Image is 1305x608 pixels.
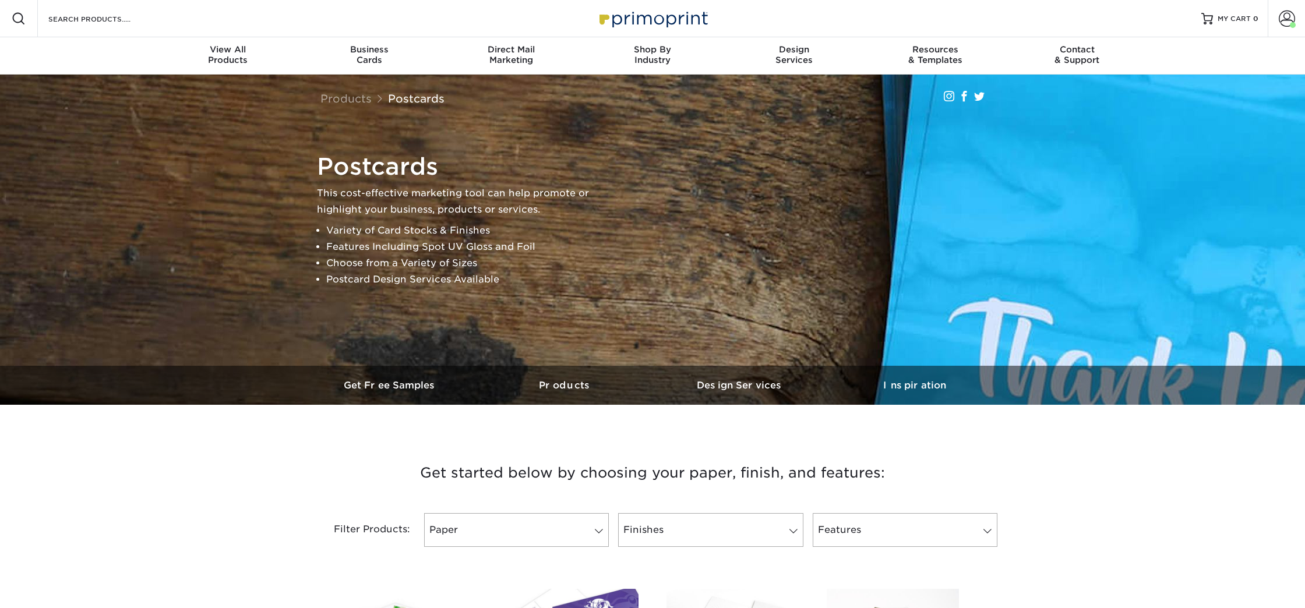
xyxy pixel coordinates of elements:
a: View AllProducts [157,37,299,75]
a: Inspiration [827,366,1002,405]
li: Postcard Design Services Available [326,271,608,288]
span: Resources [865,44,1006,55]
div: & Support [1006,44,1148,65]
div: Services [723,44,865,65]
h3: Get Free Samples [303,380,478,391]
div: & Templates [865,44,1006,65]
span: 0 [1253,15,1258,23]
a: Get Free Samples [303,366,478,405]
h1: Postcards [317,153,608,181]
a: Products [320,92,372,105]
li: Choose from a Variety of Sizes [326,255,608,271]
h3: Products [478,380,652,391]
span: Business [299,44,440,55]
a: Direct MailMarketing [440,37,582,75]
a: Products [478,366,652,405]
p: This cost-effective marketing tool can help promote or highlight your business, products or servi... [317,185,608,218]
a: Paper [424,513,609,547]
span: Contact [1006,44,1148,55]
a: Features [813,513,997,547]
a: Shop ByIndustry [582,37,724,75]
div: Products [157,44,299,65]
li: Features Including Spot UV Gloss and Foil [326,239,608,255]
a: BusinessCards [299,37,440,75]
span: MY CART [1218,14,1251,24]
div: Marketing [440,44,582,65]
img: Primoprint [594,6,711,31]
h3: Get started below by choosing your paper, finish, and features: [312,447,993,499]
div: Cards [299,44,440,65]
h3: Design Services [652,380,827,391]
h3: Inspiration [827,380,1002,391]
div: Filter Products: [303,513,419,547]
span: View All [157,44,299,55]
a: Design Services [652,366,827,405]
span: Shop By [582,44,724,55]
a: Postcards [388,92,445,105]
span: Design [723,44,865,55]
a: DesignServices [723,37,865,75]
a: Contact& Support [1006,37,1148,75]
a: Resources& Templates [865,37,1006,75]
a: Finishes [618,513,803,547]
li: Variety of Card Stocks & Finishes [326,222,608,239]
span: Direct Mail [440,44,582,55]
div: Industry [582,44,724,65]
input: SEARCH PRODUCTS..... [47,12,161,26]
